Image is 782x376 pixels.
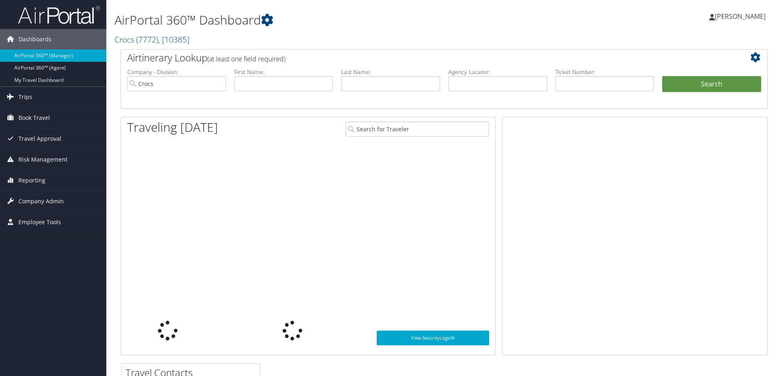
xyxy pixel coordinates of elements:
[127,68,226,76] label: Company - Division:
[115,34,189,45] a: Crocs
[448,68,547,76] label: Agency Locator:
[346,122,489,137] input: Search for Traveler
[207,54,285,63] span: (at least one field required)
[18,170,45,191] span: Reporting
[158,34,189,45] span: , [ 10385 ]
[136,34,158,45] span: ( 7772 )
[18,29,52,50] span: Dashboards
[709,4,774,29] a: [PERSON_NAME]
[377,331,489,345] a: View SecurityLogic®
[127,51,707,65] h2: Airtinerary Lookup
[18,191,64,212] span: Company Admin
[662,76,761,92] button: Search
[18,212,61,232] span: Employee Tools
[715,12,766,21] span: [PERSON_NAME]
[18,87,32,107] span: Trips
[18,128,61,149] span: Travel Approval
[115,11,554,29] h1: AirPortal 360™ Dashboard
[127,119,218,136] h1: Traveling [DATE]
[341,68,440,76] label: Last Name:
[234,68,333,76] label: First Name:
[18,5,100,25] img: airportal-logo.png
[555,68,654,76] label: Ticket Number:
[18,149,67,170] span: Risk Management
[18,108,50,128] span: Book Travel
